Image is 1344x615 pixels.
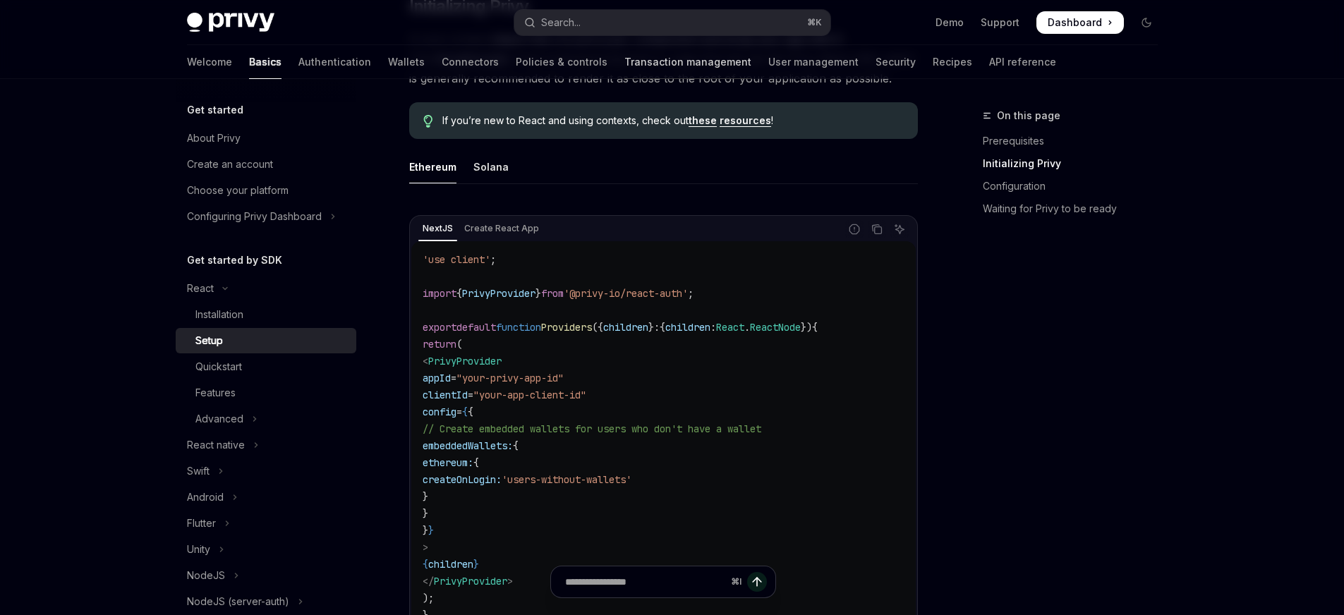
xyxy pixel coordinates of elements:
[807,17,822,28] span: ⌘ K
[187,156,273,173] div: Create an account
[176,432,356,458] button: Toggle React native section
[187,102,243,118] h5: Get started
[456,406,462,418] span: =
[768,45,859,79] a: User management
[176,204,356,229] button: Toggle Configuring Privy Dashboard section
[564,287,688,300] span: '@privy-io/react-auth'
[462,287,535,300] span: PrivyProvider
[983,197,1169,220] a: Waiting for Privy to be ready
[456,372,564,384] span: "your-privy-app-id"
[1135,11,1158,34] button: Toggle dark mode
[176,178,356,203] a: Choose your platform
[716,321,744,334] span: React
[868,220,886,238] button: Copy the contents from the code block
[624,45,751,79] a: Transaction management
[983,175,1169,197] a: Configuration
[654,321,660,334] span: :
[565,566,725,597] input: Ask a question...
[388,45,425,79] a: Wallets
[298,45,371,79] a: Authentication
[456,321,496,334] span: default
[428,558,473,571] span: children
[496,321,541,334] span: function
[176,152,356,177] a: Create an account
[473,558,479,571] span: }
[187,515,216,532] div: Flutter
[176,354,356,379] a: Quickstart
[187,182,289,199] div: Choose your platform
[423,524,428,537] span: }
[516,45,607,79] a: Policies & controls
[747,572,767,592] button: Send message
[176,126,356,151] a: About Privy
[936,16,964,30] a: Demo
[187,252,282,269] h5: Get started by SDK
[187,208,322,225] div: Configuring Privy Dashboard
[603,321,648,334] span: children
[983,152,1169,175] a: Initializing Privy
[535,287,541,300] span: }
[423,115,433,128] svg: Tip
[423,372,451,384] span: appId
[423,422,761,435] span: // Create embedded wallets for users who don't have a wallet
[750,321,801,334] span: ReactNode
[648,321,654,334] span: }
[514,10,830,35] button: Open search
[423,541,428,554] span: >
[460,220,543,237] div: Create React App
[423,253,490,266] span: 'use client'
[187,567,225,584] div: NodeJS
[428,524,434,537] span: }
[423,490,428,503] span: }
[451,372,456,384] span: =
[423,558,428,571] span: {
[1036,11,1124,34] a: Dashboard
[720,114,771,127] a: resources
[513,439,519,452] span: {
[541,287,564,300] span: from
[744,321,750,334] span: .
[249,45,281,79] a: Basics
[176,511,356,536] button: Toggle Flutter section
[423,321,456,334] span: export
[423,456,473,469] span: ethereum:
[688,287,694,300] span: ;
[187,280,214,297] div: React
[710,321,716,334] span: :
[462,406,468,418] span: {
[423,473,502,486] span: createOnLogin:
[592,321,603,334] span: ({
[423,439,513,452] span: embeddedWallets:
[176,563,356,588] button: Toggle NodeJS section
[490,253,496,266] span: ;
[195,410,243,427] div: Advanced
[989,45,1056,79] a: API reference
[845,220,864,238] button: Report incorrect code
[187,45,232,79] a: Welcome
[997,107,1060,124] span: On this page
[665,321,710,334] span: children
[983,130,1169,152] a: Prerequisites
[442,45,499,79] a: Connectors
[473,150,509,183] div: Solana
[423,338,456,351] span: return
[801,321,812,334] span: })
[981,16,1019,30] a: Support
[423,287,456,300] span: import
[541,321,592,334] span: Providers
[176,485,356,510] button: Toggle Android section
[187,489,224,506] div: Android
[176,406,356,432] button: Toggle Advanced section
[468,406,473,418] span: {
[418,220,457,237] div: NextJS
[1048,16,1102,30] span: Dashboard
[876,45,916,79] a: Security
[423,406,456,418] span: config
[473,456,479,469] span: {
[473,389,586,401] span: "your-app-client-id"
[187,593,289,610] div: NodeJS (server-auth)
[660,321,665,334] span: {
[187,463,210,480] div: Swift
[176,458,356,484] button: Toggle Swift section
[428,355,502,367] span: PrivyProvider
